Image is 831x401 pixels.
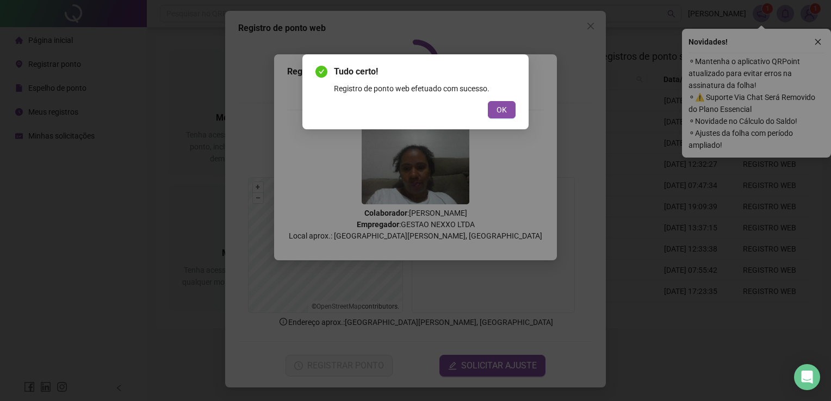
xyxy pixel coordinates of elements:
[488,101,516,118] button: OK
[497,104,507,116] span: OK
[334,65,516,78] span: Tudo certo!
[315,66,327,78] span: check-circle
[794,364,820,390] div: Open Intercom Messenger
[334,83,516,95] div: Registro de ponto web efetuado com sucesso.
